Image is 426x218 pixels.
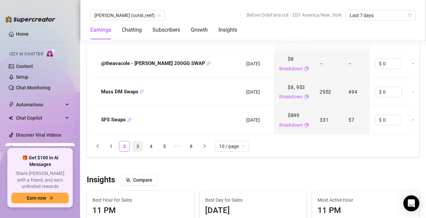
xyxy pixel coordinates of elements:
[199,141,210,152] li: Next Page
[318,196,414,204] span: Most Active Hour
[246,61,260,66] span: [DATE]
[293,10,342,20] span: EDT America/New_York
[288,55,293,63] span: $0
[49,196,53,200] span: arrow-right
[279,121,303,129] a: Breakdown
[172,141,183,152] li: Next 5 Pages
[16,132,61,138] a: Discover Viral Videos
[348,116,354,123] span: 57
[96,144,100,148] span: left
[320,88,331,95] span: 2952
[120,175,158,185] button: Compare
[383,115,401,125] input: Enter cost
[186,141,196,152] li: 8
[122,26,142,34] div: Chatting
[126,178,130,182] span: block
[92,196,188,204] span: Best Hour for Sales
[412,88,415,95] span: —
[304,65,309,72] span: pie-chart
[247,10,289,20] span: Before OnlyFans cut
[205,196,301,204] span: Best Day for Sales
[186,141,196,151] a: 8
[92,141,103,152] button: left
[288,111,299,119] span: $849
[101,60,211,66] strong: @theavacole - [PERSON_NAME] 200GG SWAP
[159,141,169,151] a: 5
[146,141,156,152] li: 4
[206,61,211,66] span: link
[320,116,328,123] span: 331
[146,141,156,151] a: 4
[205,204,301,217] div: [DATE]
[101,117,131,123] strong: SFS Swaps
[106,141,116,152] li: 1
[412,116,415,123] span: —
[348,88,357,95] span: 494
[348,60,351,67] span: -
[92,141,103,152] li: Previous Page
[133,177,152,183] span: Compare
[159,141,170,152] li: 5
[9,102,14,107] span: thunderbolt
[5,16,55,23] img: logo-BBDzfeDw.svg
[46,48,56,58] img: AI Chatter
[11,170,69,190] span: Share [PERSON_NAME] with a friend, and earn unlimited rewards
[219,141,245,151] span: 10 / page
[246,117,260,123] span: [DATE]
[383,87,401,97] input: Enter cost
[288,83,305,91] span: $8,953
[140,89,144,94] span: link
[157,13,161,17] span: team
[132,141,143,152] li: 3
[219,26,237,34] div: Insights
[9,51,43,57] span: Izzy AI Chatter
[152,26,180,34] div: Subscribers
[412,60,415,67] span: —
[320,60,323,67] span: -
[127,117,131,122] button: Copy Link
[279,65,303,72] a: Breakdown
[140,89,144,94] button: Copy Link
[215,141,249,152] div: Page Size
[408,13,412,17] span: calendar
[304,93,309,100] span: pie-chart
[199,141,210,152] button: right
[16,146,34,151] a: Settings
[246,89,260,95] span: [DATE]
[11,155,69,168] span: 🎁 Get $100 in AI Messages
[16,113,63,123] span: Chat Copilot
[383,59,401,69] input: Enter cost
[92,204,188,217] div: 11 PM
[106,141,116,151] a: 1
[279,93,303,100] a: Breakdown
[191,26,208,34] div: Growth
[16,31,29,37] a: Home
[90,26,111,34] div: Earnings
[202,144,206,148] span: right
[172,141,183,152] span: •••
[133,141,143,151] a: 3
[206,61,211,66] button: Copy Link
[16,85,50,90] a: Chat Monitoring
[16,99,63,110] span: Automations
[304,121,309,129] span: pie-chart
[403,195,419,211] div: Open Intercom Messenger
[350,10,412,20] span: Last 7 days
[16,74,28,80] a: Setup
[27,195,46,201] span: Earn now
[16,64,33,69] a: Content
[119,141,130,152] li: 2
[127,118,131,122] span: link
[94,10,161,20] span: Anna (coral_reef)
[9,116,13,120] img: Chat Copilot
[318,204,414,217] div: 11 PM
[101,89,144,95] strong: Mass DM Swaps
[11,193,69,203] button: Earn nowarrow-right
[87,175,115,185] h3: Insights
[119,141,129,151] a: 2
